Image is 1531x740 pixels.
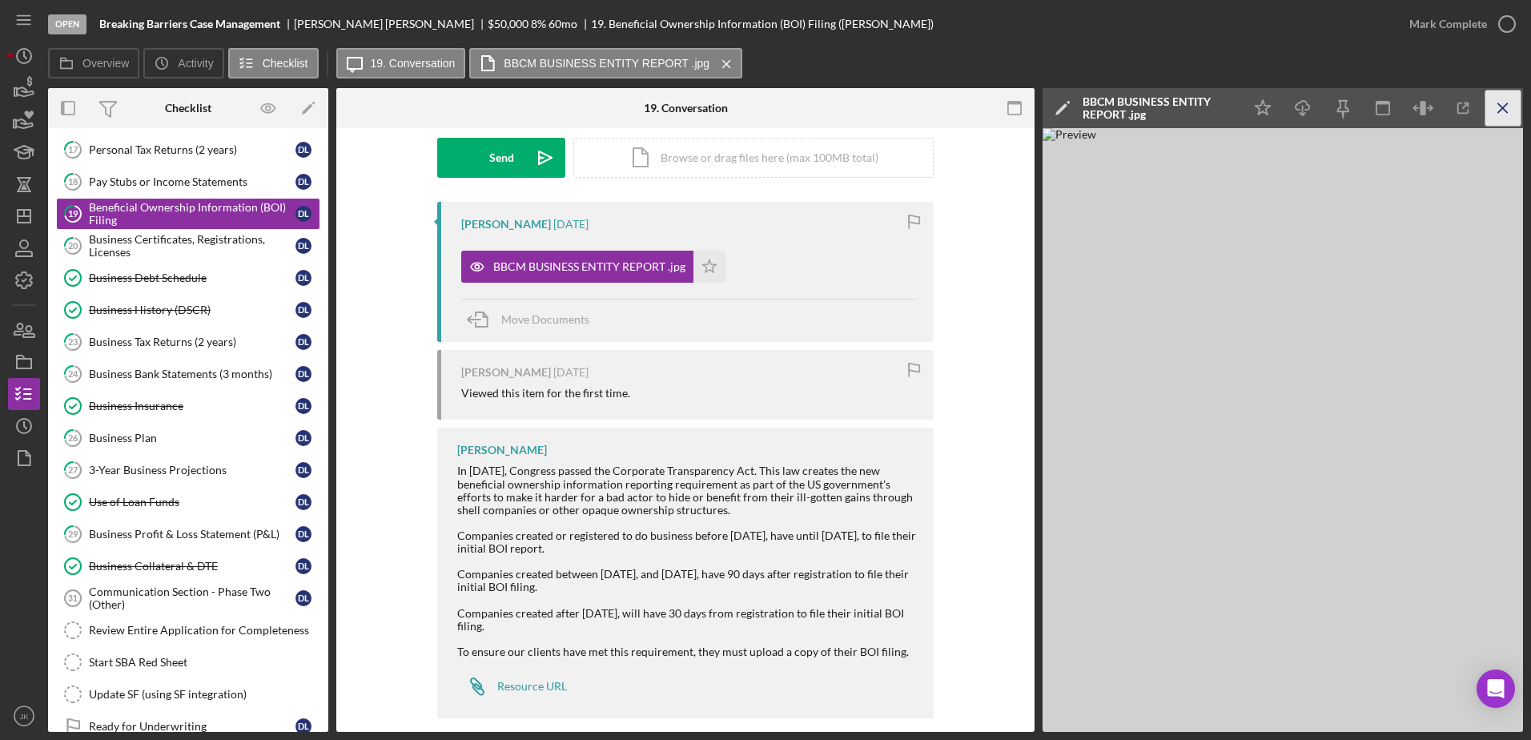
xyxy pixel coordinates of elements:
label: Activity [178,57,213,70]
label: BBCM BUSINESS ENTITY REPORT .jpg [504,57,709,70]
div: Business Plan [89,432,295,444]
div: D L [295,398,311,414]
tspan: 24 [68,368,78,379]
div: D L [295,462,311,478]
a: 26Business PlanDL [56,422,320,454]
a: Business InsuranceDL [56,390,320,422]
label: 19. Conversation [371,57,456,70]
a: 23Business Tax Returns (2 years)DL [56,326,320,358]
button: Mark Complete [1393,8,1523,40]
div: Pay Stubs or Income Statements [89,175,295,188]
a: Start SBA Red Sheet [56,646,320,678]
div: Business Insurance [89,400,295,412]
div: D L [295,718,311,734]
div: D L [295,270,311,286]
div: [PERSON_NAME] [461,366,551,379]
div: Send [489,138,514,178]
div: D L [295,366,311,382]
div: Use of Loan Funds [89,496,295,509]
div: Companies created after [DATE], will have 30 days from registration to file their initial BOI fil... [457,607,918,633]
a: 20Business Certificates, Registrations, LicensesDL [56,230,320,262]
a: Update SF (using SF integration) [56,678,320,710]
div: Resource URL [497,680,567,693]
label: Checklist [263,57,308,70]
div: Viewed this item for the first time. [461,387,630,400]
div: Business Debt Schedule [89,271,295,284]
a: 24Business Bank Statements (3 months)DL [56,358,320,390]
div: To ensure our clients have met this requirement, they must upload a copy of their BOI filing. [457,645,918,658]
div: D L [295,430,311,446]
div: D L [295,526,311,542]
a: 29Business Profit & Loss Statement (P&L)DL [56,518,320,550]
div: Companies created between [DATE], and [DATE], have 90 days after registration to file their initi... [457,568,918,593]
tspan: 17 [68,144,78,155]
div: D L [295,494,311,510]
a: 31Communication Section - Phase Two (Other)DL [56,582,320,614]
button: Send [437,138,565,178]
div: BBCM BUSINESS ENTITY REPORT .jpg [493,260,685,273]
div: Business History (DSCR) [89,304,295,316]
div: Start SBA Red Sheet [89,656,319,669]
a: Business Debt ScheduleDL [56,262,320,294]
div: BBCM BUSINESS ENTITY REPORT .jpg [1083,95,1235,121]
span: $50,000 [488,17,528,30]
tspan: 18 [68,176,78,187]
b: Breaking Barriers Case Management [99,18,280,30]
div: In [DATE], Congress passed the Corporate Transparency Act. This law creates the new beneficial ow... [457,465,918,516]
div: Beneficial Ownership Information (BOI) Filing [89,201,295,227]
a: 273-Year Business ProjectionsDL [56,454,320,486]
a: Review Entire Application for Completeness [56,614,320,646]
div: Checklist [165,102,211,115]
div: Ready for Underwriting [89,720,295,733]
tspan: 26 [68,432,78,443]
div: 3-Year Business Projections [89,464,295,477]
span: Move Documents [501,312,589,326]
div: Mark Complete [1409,8,1487,40]
button: BBCM BUSINESS ENTITY REPORT .jpg [469,48,742,78]
div: Update SF (using SF integration) [89,688,319,701]
div: Business Collateral & DTE [89,560,295,573]
button: BBCM BUSINESS ENTITY REPORT .jpg [461,251,725,283]
div: [PERSON_NAME] [461,218,551,231]
time: 2025-09-23 15:13 [553,218,589,231]
div: D L [295,206,311,222]
a: 17Personal Tax Returns (2 years)DL [56,134,320,166]
div: D L [295,238,311,254]
label: Overview [82,57,129,70]
button: JK [8,700,40,732]
div: [PERSON_NAME] [PERSON_NAME] [294,18,488,30]
div: D L [295,334,311,350]
text: JK [19,712,29,721]
tspan: 19 [68,208,78,219]
div: 19. Beneficial Ownership Information (BOI) Filing ([PERSON_NAME]) [591,18,934,30]
img: Preview [1043,128,1523,732]
div: Companies created or registered to do business before [DATE], have until [DATE], to file their in... [457,529,918,555]
tspan: 23 [68,336,78,347]
tspan: 29 [68,529,78,539]
a: Business History (DSCR)DL [56,294,320,326]
div: D L [295,302,311,318]
button: 19. Conversation [336,48,466,78]
button: Activity [143,48,223,78]
div: D L [295,558,311,574]
time: 2025-09-23 15:07 [553,366,589,379]
a: 19Beneficial Ownership Information (BOI) FilingDL [56,198,320,230]
div: Business Bank Statements (3 months) [89,368,295,380]
div: Review Entire Application for Completeness [89,624,319,637]
tspan: 31 [68,593,78,603]
div: Communication Section - Phase Two (Other) [89,585,295,611]
div: D L [295,174,311,190]
a: Use of Loan FundsDL [56,486,320,518]
tspan: 27 [68,465,78,475]
div: Business Tax Returns (2 years) [89,336,295,348]
a: 18Pay Stubs or Income StatementsDL [56,166,320,198]
div: Personal Tax Returns (2 years) [89,143,295,156]
div: 19. Conversation [644,102,728,115]
div: [PERSON_NAME] [457,444,547,456]
div: Business Certificates, Registrations, Licenses [89,233,295,259]
div: Open [48,14,86,34]
a: Resource URL [457,670,567,702]
div: D L [295,590,311,606]
div: Business Profit & Loss Statement (P&L) [89,528,295,541]
div: D L [295,142,311,158]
